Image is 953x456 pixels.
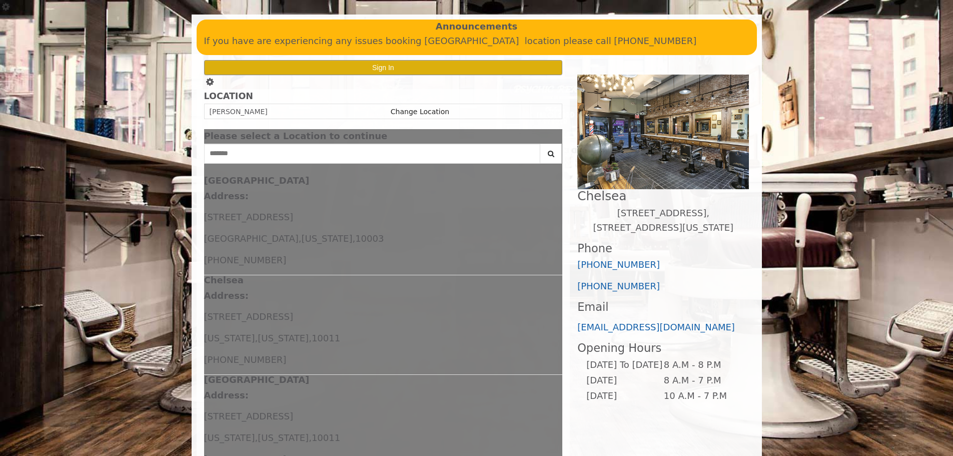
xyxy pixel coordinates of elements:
[204,191,249,201] b: Address:
[255,432,258,443] span: ,
[586,373,663,388] td: [DATE]
[204,175,310,186] b: [GEOGRAPHIC_DATA]
[545,150,557,157] i: Search button
[210,108,268,116] span: [PERSON_NAME]
[586,357,663,373] td: [DATE] To [DATE]
[258,333,309,343] span: [US_STATE]
[204,333,255,343] span: [US_STATE]
[204,311,293,322] span: [STREET_ADDRESS]
[663,388,741,404] td: 10 A.M - 7 P.M
[204,354,287,365] span: [PHONE_NUMBER]
[255,333,258,343] span: ,
[204,432,255,443] span: [US_STATE]
[204,144,541,164] input: Search Center
[577,322,735,332] a: [EMAIL_ADDRESS][DOMAIN_NAME]
[391,108,449,116] a: Change Location
[204,144,563,169] div: Center Select
[355,233,384,244] span: 10003
[577,242,749,255] h3: Phone
[547,133,562,140] button: close dialog
[204,34,749,49] p: If you have are experiencing any issues booking [GEOGRAPHIC_DATA] location please call [PHONE_NUM...
[204,390,249,400] b: Address:
[586,388,663,404] td: [DATE]
[299,233,302,244] span: ,
[301,233,352,244] span: [US_STATE]
[204,411,293,421] span: [STREET_ADDRESS]
[258,432,309,443] span: [US_STATE]
[204,131,388,141] span: Please select a Location to continue
[204,212,293,222] span: [STREET_ADDRESS]
[309,432,312,443] span: ,
[577,189,749,203] h2: Chelsea
[204,275,244,285] b: Chelsea
[577,281,660,291] a: [PHONE_NUMBER]
[204,255,287,265] span: [PHONE_NUMBER]
[577,301,749,313] h3: Email
[577,342,749,354] h3: Opening Hours
[663,373,741,388] td: 8 A.M - 7 P.M
[436,20,518,34] b: Announcements
[204,374,310,385] b: [GEOGRAPHIC_DATA]
[577,206,749,235] p: [STREET_ADDRESS],[STREET_ADDRESS][US_STATE]
[352,233,355,244] span: ,
[312,432,340,443] span: 10011
[312,333,340,343] span: 10011
[204,290,249,301] b: Address:
[577,259,660,270] a: [PHONE_NUMBER]
[663,357,741,373] td: 8 A.M - 8 P.M
[204,60,563,75] button: Sign In
[204,91,253,101] b: LOCATION
[204,233,299,244] span: [GEOGRAPHIC_DATA]
[309,333,312,343] span: ,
